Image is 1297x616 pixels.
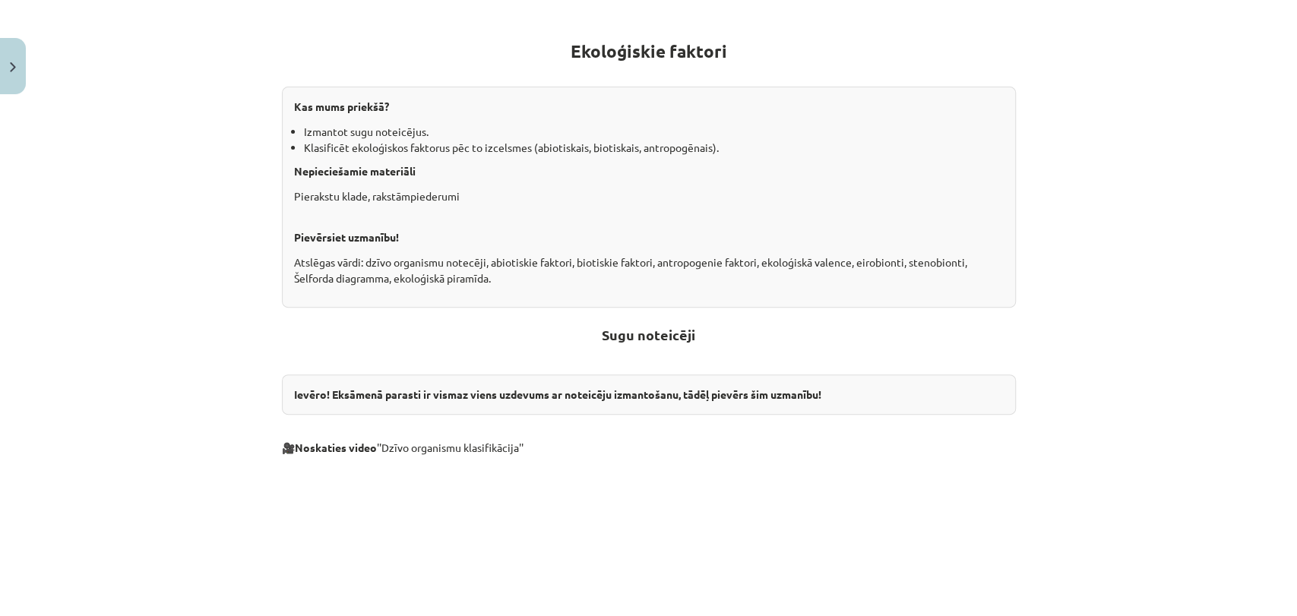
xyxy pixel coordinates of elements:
[304,140,1004,156] li: Klasificēt ekoloģiskos faktorus pēc to izcelsmes (abiotiskais, biotiskais, antropogēnais).
[294,387,821,401] strong: Ievēro! Eksāmenā parasti ir vismaz viens uzdevums ar noteicēju izmantošanu, tādēļ pievērs šim uzm...
[294,230,399,244] strong: Pievērsiet uzmanību!
[282,440,1016,456] p: 🎥 ''Dzīvo organismu klasifikācija''
[294,164,416,178] strong: Nepieciešamie materiāli
[10,62,16,72] img: icon-close-lesson-0947bae3869378f0d4975bcd49f059093ad1ed9edebbc8119c70593378902aed.svg
[602,326,695,343] strong: Sugu noteicēji
[571,40,727,62] strong: Ekoloģiskie faktori
[294,100,389,113] strong: Kas mums priekšā?
[294,188,1004,220] p: Pierakstu klade, rakstāmpiederumi
[304,124,1004,140] li: Izmantot sugu noteicējus.
[294,254,1004,286] p: Atslēgas vārdi: dzīvo organismu notecēji, abiotiskie faktori, biotiskie faktori, antropogenie fak...
[295,441,377,454] strong: Noskaties video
